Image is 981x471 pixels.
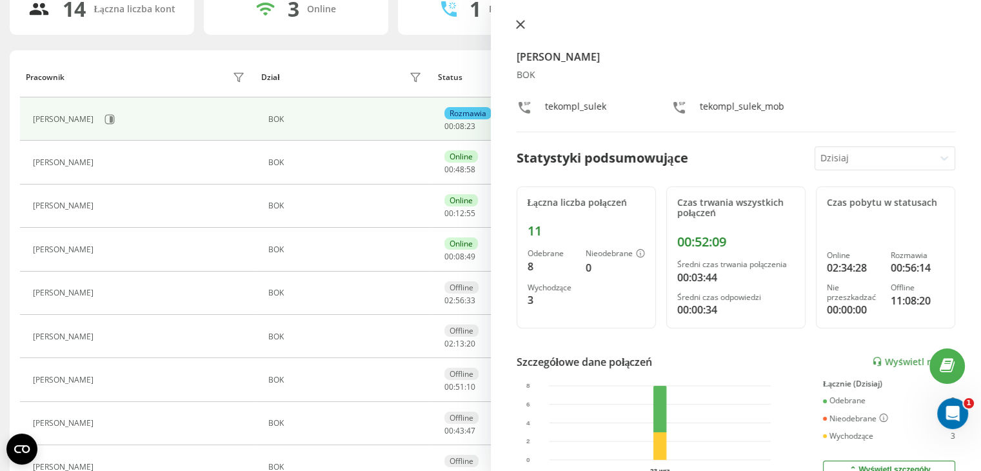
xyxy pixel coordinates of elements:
div: tekompl_sulek [545,100,606,119]
div: 00:00:00 [827,302,880,317]
div: Łączna liczba połączeń [528,197,645,208]
div: [PERSON_NAME] [33,245,97,254]
div: : : [444,383,475,392]
div: Czas trwania wszystkich połączeń [677,197,795,219]
div: Odebrane [823,396,866,405]
div: Średni czas trwania połączenia [677,260,795,269]
div: Rozmawia [444,107,491,119]
div: 00:52:09 [677,234,795,250]
div: 02:34:28 [827,260,880,276]
div: Rozmawiają [489,4,540,15]
div: : : [444,122,475,131]
div: 3 [528,292,575,308]
div: Średni czas odpowiedzi [677,293,795,302]
div: BOK [268,419,425,428]
div: Czas pobytu w statusach [827,197,944,208]
div: Online [827,251,880,260]
div: Dział [261,73,279,82]
text: 4 [526,419,530,426]
div: BOK [517,70,956,81]
div: : : [444,296,475,305]
span: 51 [455,381,464,392]
span: 49 [466,251,475,262]
h4: [PERSON_NAME] [517,49,956,65]
span: 00 [444,251,453,262]
span: 02 [444,338,453,349]
div: Statystyki podsumowujące [517,148,688,168]
div: [PERSON_NAME] [33,201,97,210]
span: 08 [455,251,464,262]
div: : : [444,252,475,261]
div: BOK [268,201,425,210]
div: 3 [951,432,955,441]
div: : : [444,165,475,174]
text: 8 [526,382,530,389]
div: Szczegółowe dane połączeń [517,354,653,370]
text: 0 [526,456,530,463]
div: Offline [444,325,479,337]
div: Offline [444,281,479,294]
div: BOK [268,332,425,341]
div: Wychodzące [528,283,575,292]
div: 00:03:44 [677,270,795,285]
div: [PERSON_NAME] [33,115,97,124]
div: Offline [891,283,944,292]
div: Online [444,150,478,163]
span: 58 [466,164,475,175]
span: 10 [466,381,475,392]
div: Online [307,4,336,15]
div: tekompl_sulek_mob [700,100,784,119]
span: 02 [444,295,453,306]
div: Nie przeszkadzać [827,283,880,302]
div: [PERSON_NAME] [33,288,97,297]
div: Rozmawia [891,251,944,260]
div: 11 [528,223,645,239]
div: [PERSON_NAME] [33,158,97,167]
div: BOK [268,288,425,297]
div: BOK [268,245,425,254]
div: Odebrane [528,249,575,258]
div: Offline [444,412,479,424]
span: 00 [444,164,453,175]
span: 48 [455,164,464,175]
div: Łącznie (Dzisiaj) [823,379,955,388]
span: 13 [455,338,464,349]
span: 08 [455,121,464,132]
span: 47 [466,425,475,436]
div: 0 [586,260,645,276]
div: Offline [444,455,479,467]
span: 20 [466,338,475,349]
button: Open CMP widget [6,434,37,465]
div: 00:56:14 [891,260,944,276]
text: 2 [526,437,530,445]
div: Wychodzące [823,432,873,441]
span: 56 [455,295,464,306]
a: Wyświetl raport [872,356,955,367]
div: : : [444,339,475,348]
div: : : [444,209,475,218]
span: 1 [964,398,974,408]
text: 6 [526,401,530,408]
div: BOK [268,158,425,167]
div: BOK [268,376,425,385]
span: 12 [455,208,464,219]
span: 55 [466,208,475,219]
div: Online [444,194,478,206]
div: [PERSON_NAME] [33,376,97,385]
div: Online [444,237,478,250]
span: 00 [444,381,453,392]
span: 00 [444,121,453,132]
span: 33 [466,295,475,306]
div: BOK [268,115,425,124]
div: Łączna liczba kont [94,4,175,15]
div: 11:08:20 [891,293,944,308]
span: 00 [444,208,453,219]
div: 8 [528,259,575,274]
div: Pracownik [26,73,64,82]
iframe: Intercom live chat [937,398,968,429]
div: Nieodebrane [823,414,888,424]
div: : : [444,426,475,436]
div: Status [438,73,462,82]
span: 23 [466,121,475,132]
div: 00:00:34 [677,302,795,317]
